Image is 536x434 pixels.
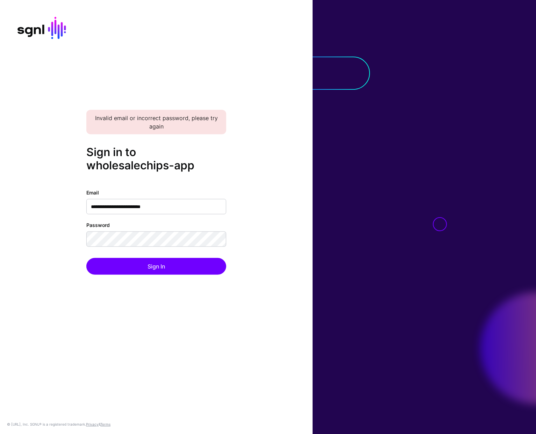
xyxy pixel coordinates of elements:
[86,258,226,275] button: Sign In
[86,189,99,196] label: Email
[86,422,99,426] a: Privacy
[86,221,110,229] label: Password
[7,421,110,427] div: © [URL], Inc. SGNL® is a registered trademark. &
[86,145,226,172] h2: Sign in to wholesalechips-app
[86,110,226,134] div: Invalid email or incorrect password, please try again
[100,422,110,426] a: Terms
